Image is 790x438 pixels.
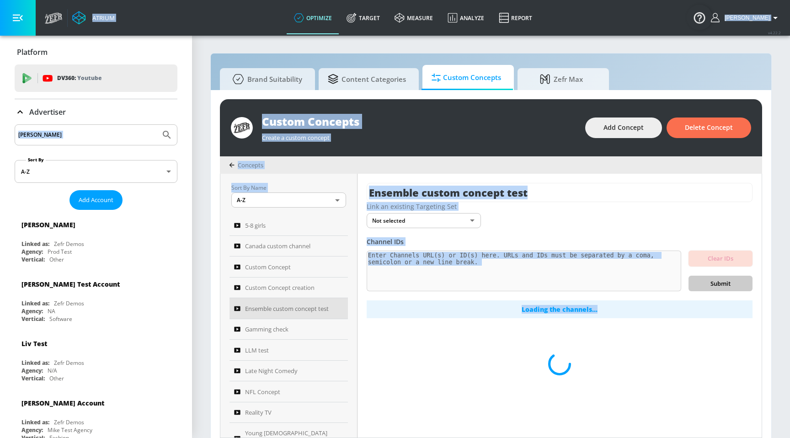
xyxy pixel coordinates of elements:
a: Reality TV [230,402,348,423]
div: Mike Test Agency [48,426,92,434]
div: Liv TestLinked as:Zefr DemosAgency:N/AVertical:Other [15,332,177,385]
span: Delete Concept [685,122,733,134]
a: optimize [287,1,339,34]
a: Atrium [72,11,115,25]
div: [PERSON_NAME]Linked as:Zefr DemosAgency:Prod TestVertical:Other [15,214,177,266]
div: [PERSON_NAME] Test AccountLinked as:Zefr DemosAgency:NAVertical:Software [15,273,177,325]
div: Zefr Demos [54,240,84,248]
span: Add Account [79,195,113,205]
div: Vertical: [21,256,45,263]
span: LLM test [245,345,269,356]
a: Custom Concept [230,256,348,278]
div: [PERSON_NAME] Account [21,399,104,407]
a: Report [491,1,539,34]
div: NA [48,307,55,315]
span: Clear IDs [696,253,745,264]
div: Concepts [229,161,263,169]
a: NFL Concept [230,381,348,402]
div: Zefr Demos [54,418,84,426]
div: Prod Test [48,248,72,256]
span: Gamming check [245,324,288,335]
input: Search by name [18,129,157,141]
div: A-Z [231,192,346,208]
div: Agency: [21,307,43,315]
a: Late Night Comedy [230,361,348,382]
a: Gamming check [230,319,348,340]
div: Custom Concepts [262,114,576,129]
a: Custom Concept creation [230,278,348,299]
div: Not selected [367,213,481,228]
button: Clear IDs [689,251,753,267]
span: Brand Suitability [229,68,302,90]
span: Content Categories [328,68,406,90]
div: Platform [15,39,177,65]
a: LLM test [230,340,348,361]
div: Create a custom concept [262,129,576,142]
span: 5-8 girls [245,220,266,231]
div: Linked as: [21,240,49,248]
span: Custom Concept creation [245,282,315,293]
button: Add Concept [585,118,662,138]
span: Reality TV [245,407,272,418]
button: Add Account [69,190,123,210]
span: Canada custom channel [245,240,310,251]
div: A-Z [15,160,177,183]
span: v 4.22.2 [768,30,781,35]
div: Loading the channels... [367,300,753,318]
div: Vertical: [21,315,45,323]
div: Other [49,256,64,263]
span: Add Concept [603,122,644,134]
span: Custom Concept [245,262,291,272]
div: N/A [48,367,57,374]
button: Delete Concept [667,118,751,138]
div: Agency: [21,367,43,374]
p: Youtube [77,73,101,83]
p: Sort By Name [231,183,346,192]
div: Linked as: [21,418,49,426]
div: [PERSON_NAME] Test Account [21,280,120,288]
div: Zefr Demos [54,359,84,367]
div: Agency: [21,248,43,256]
span: Concepts [238,161,263,169]
div: Advertiser [15,99,177,125]
a: Canada custom channel [230,236,348,257]
a: measure [387,1,440,34]
span: login as: justin.nim@zefr.com [721,15,770,21]
div: DV360: Youtube [15,64,177,92]
a: Ensemble custom concept test [230,298,348,319]
div: Software [49,315,72,323]
button: Open Resource Center [687,5,712,30]
span: Ensemble custom concept test [245,303,329,314]
div: Other [49,374,64,382]
div: Vertical: [21,374,45,382]
a: Target [339,1,387,34]
span: Late Night Comedy [245,365,298,376]
div: Channel IDs [367,237,753,246]
span: Zefr Max [527,68,596,90]
p: Advertiser [29,107,66,117]
div: Linked as: [21,359,49,367]
div: [PERSON_NAME] [21,220,75,229]
div: Linked as: [21,299,49,307]
div: Liv Test [21,339,47,348]
button: Submit Search [157,125,177,145]
div: Atrium [89,14,115,22]
p: DV360: [57,73,101,83]
span: NFL Concept [245,386,280,397]
div: Link an existing Targeting Set [367,202,753,211]
button: [PERSON_NAME] [711,12,781,23]
a: Analyze [440,1,491,34]
span: Custom Concepts [432,67,501,89]
div: Agency: [21,426,43,434]
label: Sort By [26,157,46,163]
p: Platform [17,47,48,57]
a: 5-8 girls [230,215,348,236]
div: Zefr Demos [54,299,84,307]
